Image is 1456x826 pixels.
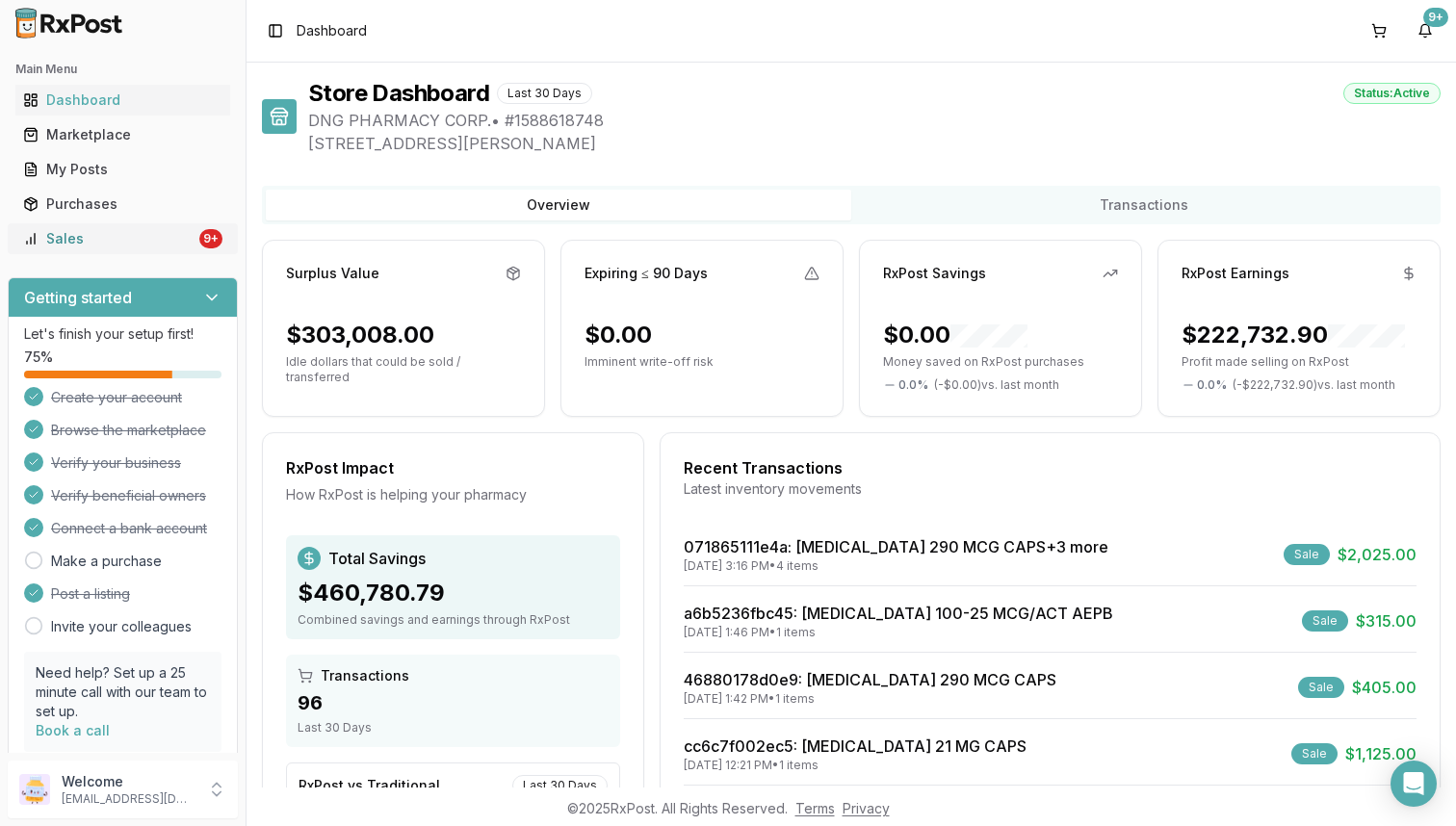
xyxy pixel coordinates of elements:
[15,221,230,256] a: Sales9+
[308,109,1441,132] span: DNG PHARMACY CORP. • # 1588618748
[199,229,222,248] div: 9+
[62,791,195,807] p: [EMAIL_ADDRESS][DOMAIN_NAME]
[23,160,222,179] div: My Posts
[684,604,1113,623] a: a6b5236fbc45: [MEDICAL_DATA] 100-25 MCG/ACT AEPB
[684,758,1027,773] div: [DATE] 12:21 PM • 1 items
[308,132,1441,155] span: [STREET_ADDRESS][PERSON_NAME]
[286,320,434,350] div: $303,008.00
[1197,377,1227,393] span: 0.0 %
[934,377,1059,393] span: ( - $0.00 ) vs. last month
[24,286,132,309] h3: Getting started
[1338,543,1417,566] span: $2,025.00
[51,552,162,571] a: Make a purchase
[51,584,130,604] span: Post a listing
[684,558,1108,574] div: [DATE] 3:16 PM • 4 items
[684,736,1027,756] a: cc6c7f002ec5: [MEDICAL_DATA] 21 MG CAPS
[286,354,521,385] p: Idle dollars that could be sold / transferred
[1182,320,1405,350] div: $222,732.90
[1352,676,1417,699] span: $405.00
[298,720,609,736] div: Last 30 Days
[883,354,1118,370] p: Money saved on RxPost purchases
[23,229,195,248] div: Sales
[286,264,379,283] div: Surplus Value
[328,547,426,570] span: Total Savings
[51,617,192,636] a: Invite your colleagues
[299,776,440,795] div: RxPost vs Traditional
[898,377,928,393] span: 0.0 %
[1391,761,1437,807] div: Open Intercom Messenger
[298,612,609,628] div: Combined savings and earnings through RxPost
[512,775,608,796] div: Last 30 Days
[8,85,238,116] button: Dashboard
[36,722,110,738] a: Book a call
[843,800,890,816] a: Privacy
[297,21,367,40] nav: breadcrumb
[286,485,620,504] div: How RxPost is helping your pharmacy
[8,119,238,150] button: Marketplace
[1343,83,1441,104] div: Status: Active
[851,190,1437,220] button: Transactions
[684,625,1113,640] div: [DATE] 1:46 PM • 1 items
[1302,610,1348,632] div: Sale
[1345,742,1417,765] span: $1,125.00
[585,264,708,283] div: Expiring ≤ 90 Days
[1182,354,1417,370] p: Profit made selling on RxPost
[51,421,206,440] span: Browse the marketplace
[684,670,1056,689] a: 46880178d0e9: [MEDICAL_DATA] 290 MCG CAPS
[684,691,1056,707] div: [DATE] 1:42 PM • 1 items
[286,456,620,479] div: RxPost Impact
[23,90,222,110] div: Dashboard
[585,354,819,370] p: Imminent write-off risk
[298,689,609,716] div: 96
[883,320,1027,350] div: $0.00
[1410,15,1441,46] button: 9+
[266,190,851,220] button: Overview
[23,125,222,144] div: Marketplace
[1182,264,1289,283] div: RxPost Earnings
[51,388,182,407] span: Create your account
[23,194,222,214] div: Purchases
[497,83,592,104] div: Last 30 Days
[15,117,230,152] a: Marketplace
[24,324,221,344] p: Let's finish your setup first!
[51,486,206,505] span: Verify beneficial owners
[15,83,230,117] a: Dashboard
[19,774,50,805] img: User avatar
[1298,677,1344,698] div: Sale
[51,519,207,538] span: Connect a bank account
[15,62,230,77] h2: Main Menu
[15,187,230,221] a: Purchases
[1423,8,1448,27] div: 9+
[62,772,195,791] p: Welcome
[321,666,409,685] span: Transactions
[883,264,986,283] div: RxPost Savings
[8,8,131,39] img: RxPost Logo
[297,21,367,40] span: Dashboard
[308,78,489,109] h1: Store Dashboard
[1291,743,1338,764] div: Sale
[684,456,1417,479] div: Recent Transactions
[15,152,230,187] a: My Posts
[36,663,210,721] p: Need help? Set up a 25 minute call with our team to set up.
[684,479,1417,499] div: Latest inventory movements
[8,189,238,219] button: Purchases
[585,320,652,350] div: $0.00
[51,453,181,473] span: Verify your business
[8,223,238,254] button: Sales9+
[1233,377,1395,393] span: ( - $222,732.90 ) vs. last month
[795,800,835,816] a: Terms
[298,578,609,608] div: $460,780.79
[684,537,1108,556] a: 071865111e4a: [MEDICAL_DATA] 290 MCG CAPS+3 more
[8,154,238,185] button: My Posts
[24,348,53,367] span: 75 %
[1284,544,1330,565] div: Sale
[1356,609,1417,632] span: $315.00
